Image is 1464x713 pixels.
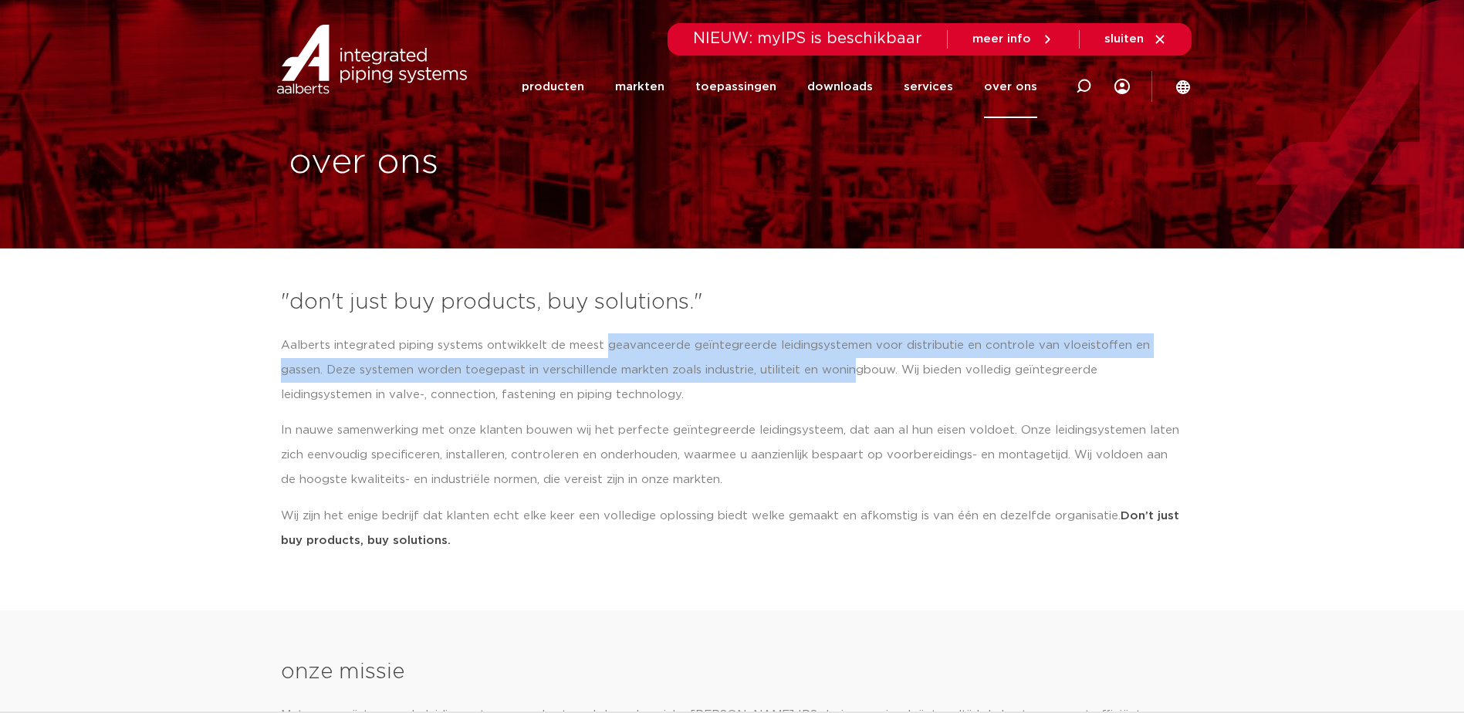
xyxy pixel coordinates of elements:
[522,56,1037,118] nav: Menu
[972,32,1054,46] a: meer info
[904,56,953,118] a: services
[281,333,1184,407] p: Aalberts integrated piping systems ontwikkelt de meest geavanceerde geïntegreerde leidingsystemen...
[281,504,1184,553] p: Wij zijn het enige bedrijf dat klanten echt elke keer een volledige oplossing biedt welke gemaakt...
[693,31,922,46] span: NIEUW: myIPS is beschikbaar
[1104,32,1167,46] a: sluiten
[615,56,664,118] a: markten
[1104,33,1144,45] span: sluiten
[695,56,776,118] a: toepassingen
[972,33,1031,45] span: meer info
[522,56,584,118] a: producten
[289,138,725,188] h1: over ons
[281,510,1179,546] strong: Don’t just buy products, buy solutions.
[281,418,1184,492] p: In nauwe samenwerking met onze klanten bouwen wij het perfecte geïntegreerde leidingsysteem, dat ...
[281,287,1184,318] h3: "don't just buy products, buy solutions."
[984,56,1037,118] a: over ons
[1114,56,1130,118] div: my IPS
[281,657,1184,688] h3: onze missie
[807,56,873,118] a: downloads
